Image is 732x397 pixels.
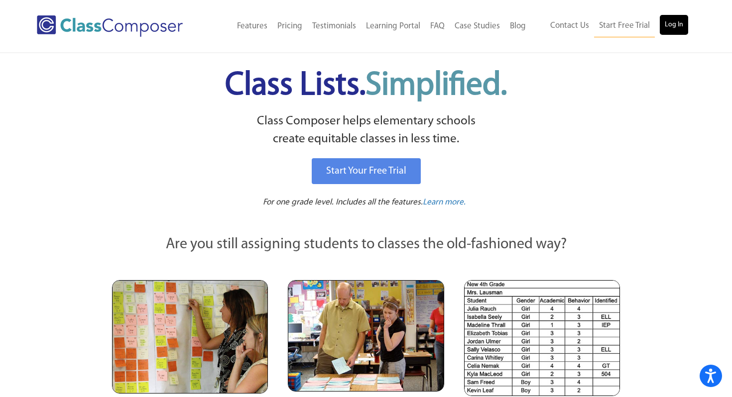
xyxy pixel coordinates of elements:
img: Teachers Looking at Sticky Notes [112,280,268,394]
span: Learn more. [423,198,466,206]
p: Class Composer helps elementary schools create equitable classes in less time. [111,112,621,149]
a: Pricing [272,15,307,37]
nav: Header Menu [531,15,688,37]
span: Start Your Free Trial [326,166,406,176]
span: Simplified. [366,70,507,102]
a: Blog [505,15,531,37]
nav: Header Menu [209,15,531,37]
a: Learning Portal [361,15,425,37]
a: FAQ [425,15,450,37]
a: Start Free Trial [594,15,655,37]
a: Case Studies [450,15,505,37]
img: Blue and Pink Paper Cards [288,280,444,391]
img: Class Composer [37,15,183,37]
a: Contact Us [545,15,594,37]
a: Learn more. [423,197,466,209]
p: Are you still assigning students to classes the old-fashioned way? [112,234,620,256]
a: Features [232,15,272,37]
a: Log In [660,15,688,35]
img: Spreadsheets [464,280,620,396]
span: Class Lists. [225,70,507,102]
a: Testimonials [307,15,361,37]
a: Start Your Free Trial [312,158,421,184]
span: For one grade level. Includes all the features. [263,198,423,206]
